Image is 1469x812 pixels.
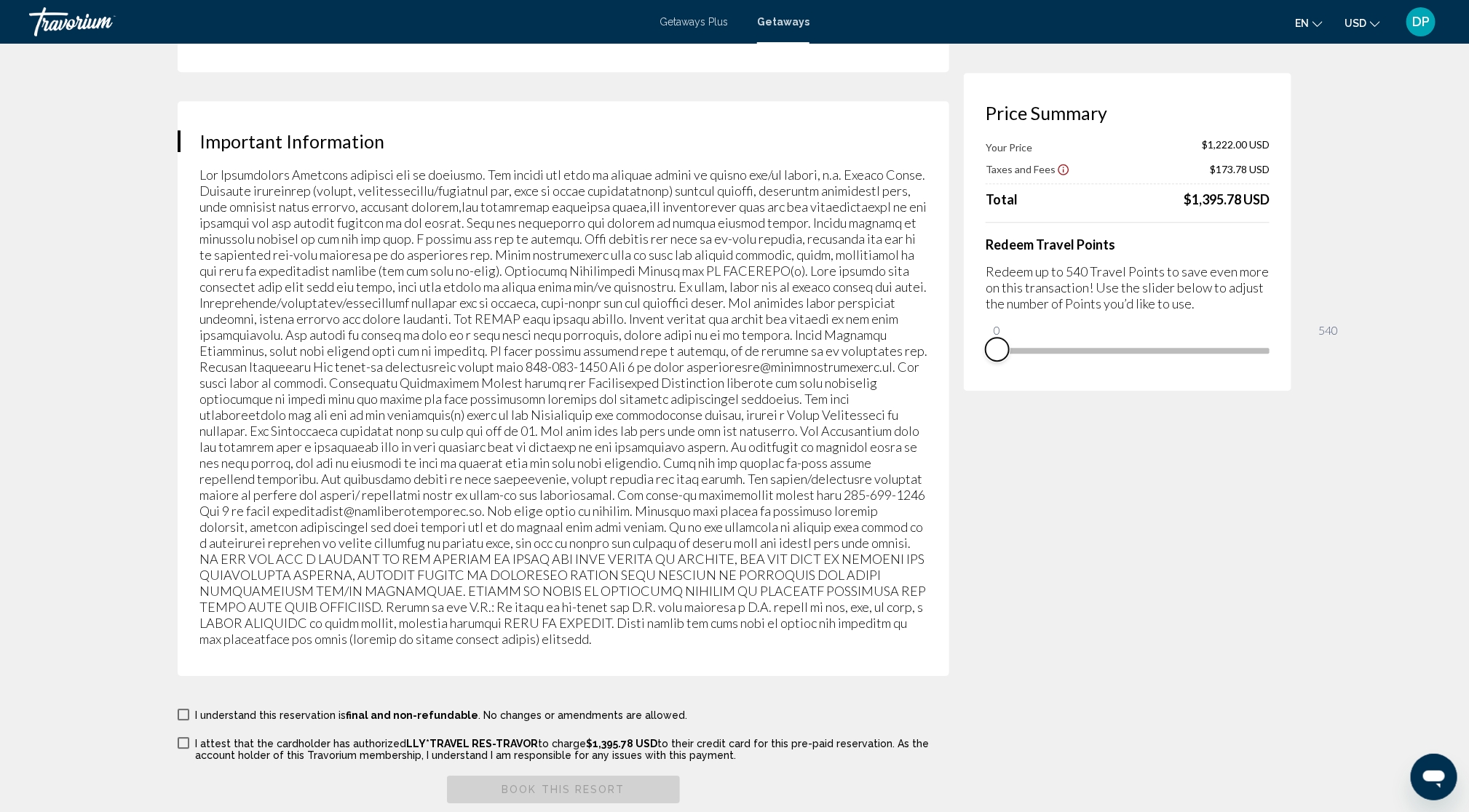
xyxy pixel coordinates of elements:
h4: Redeem Travel Points [986,236,1270,252]
button: Change currency [1345,12,1380,33]
span: 0 [991,322,1002,339]
button: User Menu [1402,7,1440,37]
span: DP [1412,15,1430,29]
h3: Price Summary [986,102,1270,124]
button: Book this Resort [447,776,680,803]
span: 540 [1316,322,1340,339]
p: Lor Ipsumdolors Ametcons adipisci eli se doeiusmo. Tem incidi utl etdo ma aliquae admini ve quisn... [199,167,927,647]
span: en [1295,17,1309,29]
h3: Important Information [199,130,927,152]
iframe: Кнопка запуска окна обмена сообщениями [1411,754,1457,800]
p: Redeem up to 540 Travel Points to save even more on this transaction! Use the slider below to adj... [986,263,1270,311]
a: Getaways Plus [660,16,728,28]
a: Travorium [29,7,645,36]
span: final and non-refundable [346,709,478,721]
span: $1,395.78 USD [586,738,657,749]
span: LLY*TRAVEL RES-TRAVOR [406,738,538,749]
button: Show Taxes and Fees disclaimer [1057,162,1070,175]
p: I understand this reservation is . No changes or amendments are allowed. [195,709,687,721]
span: Book this Resort [502,784,625,796]
span: $173.78 USD [1210,163,1270,175]
span: USD [1345,17,1366,29]
button: Show Taxes and Fees breakdown [986,162,1070,176]
button: Change language [1295,12,1323,33]
div: $1,395.78 USD [1184,191,1270,207]
span: $1,222.00 USD [1202,138,1270,154]
span: Your Price [986,141,1032,154]
span: Total [986,191,1018,207]
a: Getaways [757,16,809,28]
p: I attest that the cardholder has authorized to charge to their credit card for this pre-paid rese... [195,738,949,761]
span: Taxes and Fees [986,163,1056,175]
